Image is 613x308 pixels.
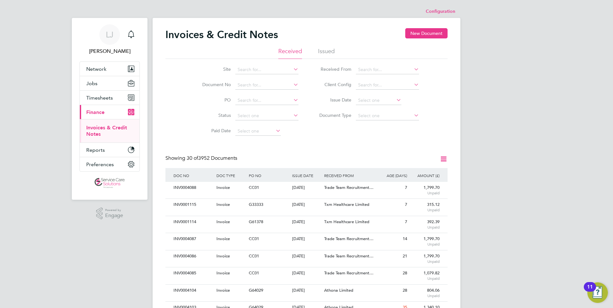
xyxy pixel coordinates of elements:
[324,185,374,190] span: Trade Team Recruitment…
[194,112,231,118] label: Status
[86,95,113,101] span: Timesheets
[315,82,351,87] label: Client Config
[324,270,374,276] span: Trade Team Recruitment…
[194,82,231,87] label: Document No
[172,199,215,211] div: INV0001115
[187,155,237,161] span: 3952 Documents
[290,199,323,211] div: [DATE]
[405,219,407,224] span: 7
[290,216,323,228] div: [DATE]
[194,128,231,134] label: Paid Date
[290,233,323,245] div: [DATE]
[172,285,215,296] div: INV0004104
[409,250,441,267] div: 1,799.70
[290,250,323,262] div: [DATE]
[410,276,440,281] span: Unpaid
[80,105,139,119] button: Finance
[86,66,106,72] span: Network
[410,242,440,247] span: Unpaid
[410,207,440,213] span: Unpaid
[96,207,123,220] a: Powered byEngage
[165,28,278,41] h2: Invoices & Credit Notes
[80,24,140,55] a: LJ[PERSON_NAME]
[318,47,335,59] li: Issued
[315,112,351,118] label: Document Type
[324,253,374,259] span: Trade Team Recruitment…
[409,267,441,284] div: 1,079.82
[172,267,215,279] div: INV0004085
[409,199,441,215] div: 315.12
[86,109,105,115] span: Finance
[403,236,407,241] span: 14
[194,97,231,103] label: PO
[235,111,298,120] input: Select one
[249,185,259,190] span: CC01
[235,127,281,136] input: Select one
[356,65,419,74] input: Search for...
[356,81,419,90] input: Search for...
[216,236,230,241] span: Invoice
[172,233,215,245] div: INV0004087
[405,28,448,38] button: New Document
[247,168,290,183] div: PO NO
[409,182,441,199] div: 1,799.70
[324,219,369,224] span: Txm Healthcare Limited
[324,202,369,207] span: Txm Healthcare Limited
[249,202,263,207] span: G33333
[216,185,230,190] span: Invoice
[194,66,231,72] label: Site
[249,219,263,224] span: G61378
[105,207,123,213] span: Powered by
[356,96,401,105] input: Select one
[409,233,441,250] div: 1,799.70
[80,143,139,157] button: Reports
[410,190,440,196] span: Unpaid
[172,216,215,228] div: INV0001114
[80,178,140,188] a: Go to home page
[106,30,113,39] span: LJ
[216,288,230,293] span: Invoice
[290,168,323,183] div: ISSUE DATE
[410,293,440,298] span: Unpaid
[80,157,139,171] button: Preferences
[86,125,127,137] a: Invoices & Credit Notes
[95,178,125,188] img: servicecare-logo-retina.png
[216,202,230,207] span: Invoice
[172,168,215,183] div: DOC NO
[324,236,374,241] span: Trade Team Recruitment…
[587,282,608,303] button: Open Resource Center, 11 new notifications
[409,168,441,183] div: AMOUNT (£)
[249,253,259,259] span: CC01
[86,80,97,86] span: Jobs
[403,270,407,276] span: 28
[315,66,351,72] label: Received From
[278,47,302,59] li: Received
[315,97,351,103] label: Issue Date
[216,219,230,224] span: Invoice
[290,182,323,194] div: [DATE]
[80,47,140,55] span: Lucy Jolley
[376,168,409,183] div: AGE (DAYS)
[426,5,455,18] li: Configuration
[216,253,230,259] span: Invoice
[235,81,298,90] input: Search for...
[80,119,139,142] div: Finance
[405,202,407,207] span: 7
[290,285,323,296] div: [DATE]
[249,270,259,276] span: CC01
[235,65,298,74] input: Search for...
[410,225,440,230] span: Unpaid
[235,96,298,105] input: Search for...
[249,288,263,293] span: G64029
[80,91,139,105] button: Timesheets
[105,213,123,218] span: Engage
[405,185,407,190] span: 7
[86,161,114,167] span: Preferences
[409,216,441,233] div: 392.39
[165,155,239,162] div: Showing
[290,267,323,279] div: [DATE]
[216,270,230,276] span: Invoice
[172,182,215,194] div: INV0004088
[80,62,139,76] button: Network
[86,147,105,153] span: Reports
